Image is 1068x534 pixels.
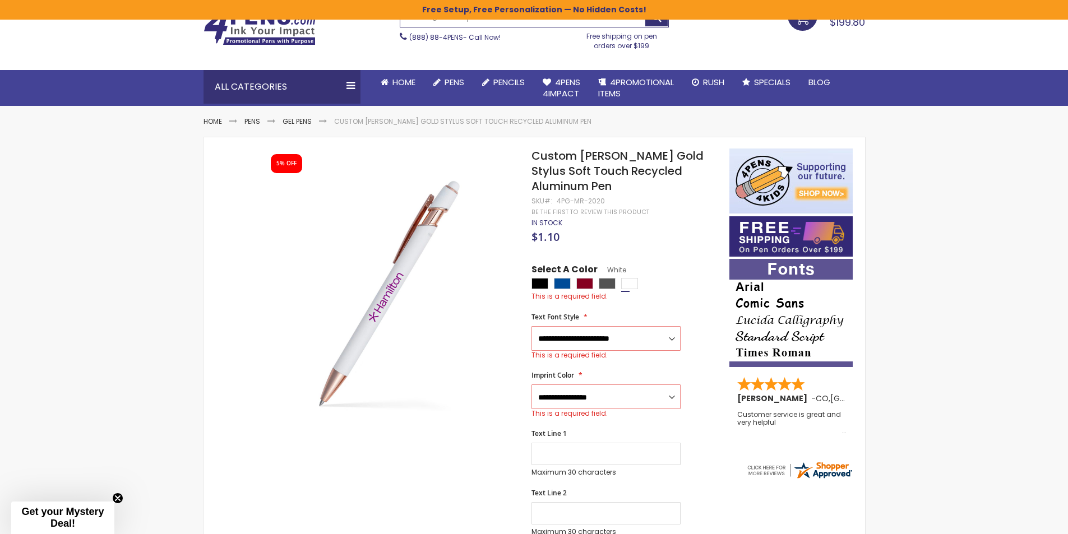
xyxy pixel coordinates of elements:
a: Blog [799,70,839,95]
img: Free shipping on orders over $199 [729,216,853,257]
img: 4pens 4 kids [729,148,853,213]
div: White [621,278,638,289]
a: 4pens.com certificate URL [746,473,853,482]
a: Be the first to review this product [531,208,649,216]
a: Gel Pens [283,117,312,126]
p: Maximum 30 characters [531,468,681,477]
span: White [598,265,626,275]
a: 4Pens4impact [534,70,589,106]
div: This is a required field. [531,351,681,360]
strong: SKU [531,196,552,206]
span: Text Line 1 [531,429,567,438]
a: Specials [733,70,799,95]
img: 4pg-mr-2020-lexi-satin-touch-stylus-pen_white_1.jpg [261,165,517,421]
div: This is a required field. [531,292,718,301]
span: $1.10 [531,229,560,244]
span: Pencils [493,76,525,88]
span: [GEOGRAPHIC_DATA] [830,393,913,404]
a: Pens [424,70,473,95]
span: Home [392,76,415,88]
span: Pens [445,76,464,88]
div: Availability [531,219,562,227]
div: Get your Mystery Deal!Close teaser [11,502,114,534]
span: 4PROMOTIONAL ITEMS [598,76,674,99]
span: - , [811,393,913,404]
div: 4PG-MR-2020 [557,197,605,206]
span: Get your Mystery Deal! [21,506,104,529]
li: Custom [PERSON_NAME] Gold Stylus Soft Touch Recycled Aluminum Pen [334,117,591,126]
a: Home [372,70,424,95]
span: Specials [754,76,790,88]
span: 4Pens 4impact [543,76,580,99]
a: Home [204,117,222,126]
a: (888) 88-4PENS [409,32,463,42]
span: Text Font Style [531,312,579,322]
div: 5% OFF [276,160,297,168]
div: Free shipping on pen orders over $199 [575,27,669,50]
span: - Call Now! [409,32,501,42]
img: 4Pens Custom Pens and Promotional Products [204,10,316,45]
a: Rush [683,70,733,95]
a: Pens [244,117,260,126]
button: Close teaser [112,493,123,504]
div: Gunmetal [599,278,616,289]
span: Blog [808,76,830,88]
img: font-personalization-examples [729,259,853,367]
div: Burgundy [576,278,593,289]
span: Select A Color [531,263,598,278]
span: [PERSON_NAME] [737,393,811,404]
span: $199.80 [830,15,865,29]
img: 4pens.com widget logo [746,460,853,480]
span: Text Line 2 [531,488,567,498]
a: 4PROMOTIONALITEMS [589,70,683,106]
div: All Categories [204,70,360,104]
div: Customer service is great and very helpful [737,411,846,435]
span: Rush [703,76,724,88]
div: Dark Blue [554,278,571,289]
span: Imprint Color [531,370,574,380]
span: Custom [PERSON_NAME] Gold Stylus Soft Touch Recycled Aluminum Pen [531,148,704,194]
iframe: Google Customer Reviews [975,504,1068,534]
a: Pencils [473,70,534,95]
div: Black [531,278,548,289]
span: In stock [531,218,562,227]
span: CO [816,393,829,404]
div: This is a required field. [531,409,681,418]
